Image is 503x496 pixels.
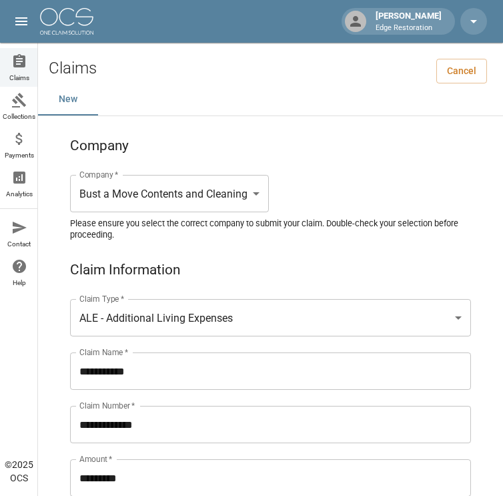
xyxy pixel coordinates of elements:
button: open drawer [8,8,35,35]
h5: Please ensure you select the correct company to submit your claim. Double-check your selection be... [70,218,471,240]
button: New [38,83,98,115]
p: Edge Restoration [376,23,442,34]
span: Help [13,280,26,286]
div: Bust a Move Contents and Cleaning [70,175,269,212]
label: Claim Type [79,293,124,304]
div: [PERSON_NAME] [370,9,447,33]
h2: Claims [49,59,97,78]
a: Cancel [436,59,487,83]
span: Analytics [6,191,33,198]
label: Claim Number [79,400,135,411]
span: Claims [9,75,29,81]
label: Company [79,169,119,180]
span: Contact [7,241,31,248]
div: ALE - Additional Living Expenses [70,299,471,336]
img: ocs-logo-white-transparent.png [40,8,93,35]
label: Amount [79,453,113,465]
div: dynamic tabs [38,83,503,115]
span: Collections [3,113,35,120]
label: Claim Name [79,346,128,358]
div: © 2025 OCS [5,458,33,485]
span: Payments [5,152,34,159]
